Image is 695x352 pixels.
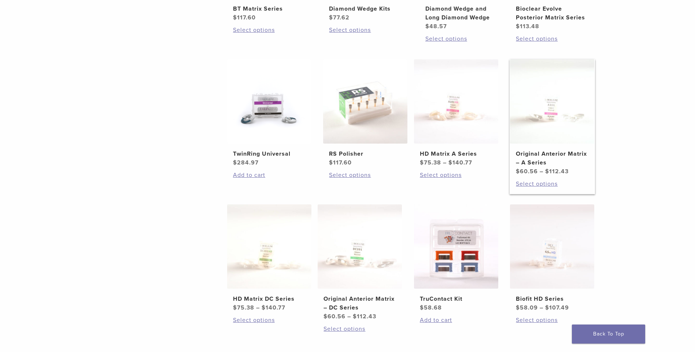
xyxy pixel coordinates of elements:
[233,159,259,166] bdi: 284.97
[420,304,424,311] span: $
[516,304,538,311] bdi: 58.09
[233,14,256,21] bdi: 117.60
[324,313,328,320] span: $
[353,313,357,320] span: $
[323,59,407,144] img: RS Polisher
[317,204,403,321] a: Original Anterior Matrix - DC SeriesOriginal Anterior Matrix – DC Series
[324,294,396,312] h2: Original Anterior Matrix – DC Series
[233,26,306,34] a: Select options for “BT Matrix Series”
[347,313,351,320] span: –
[233,14,237,21] span: $
[227,59,312,167] a: TwinRing UniversalTwinRing Universal $284.97
[353,313,376,320] bdi: 112.43
[329,159,352,166] bdi: 117.60
[329,14,333,21] span: $
[545,304,549,311] span: $
[233,159,237,166] span: $
[425,23,447,30] bdi: 48.57
[545,168,569,175] bdi: 112.43
[510,204,595,312] a: Biofit HD SeriesBiofit HD Series
[516,316,588,325] a: Select options for “Biofit HD Series”
[233,304,254,311] bdi: 75.38
[233,316,306,325] a: Select options for “HD Matrix DC Series”
[262,304,285,311] bdi: 140.77
[329,26,402,34] a: Select options for “Diamond Wedge Kits”
[318,204,402,289] img: Original Anterior Matrix - DC Series
[414,59,498,144] img: HD Matrix A Series
[516,179,588,188] a: Select options for “Original Anterior Matrix - A Series”
[420,171,492,179] a: Select options for “HD Matrix A Series”
[425,4,498,22] h2: Diamond Wedge and Long Diamond Wedge
[516,168,520,175] span: $
[510,59,594,144] img: Original Anterior Matrix - A Series
[420,159,441,166] bdi: 75.38
[420,159,424,166] span: $
[540,168,543,175] span: –
[420,304,442,311] bdi: 58.68
[516,149,588,167] h2: Original Anterior Matrix – A Series
[233,304,237,311] span: $
[233,171,306,179] a: Add to cart: “TwinRing Universal”
[329,149,402,158] h2: RS Polisher
[545,168,549,175] span: $
[233,4,306,13] h2: BT Matrix Series
[516,4,588,22] h2: Bioclear Evolve Posterior Matrix Series
[510,59,595,176] a: Original Anterior Matrix - A SeriesOriginal Anterior Matrix – A Series
[420,316,492,325] a: Add to cart: “TruContact Kit”
[443,159,447,166] span: –
[510,204,594,289] img: Biofit HD Series
[323,59,408,167] a: RS PolisherRS Polisher $117.60
[516,23,520,30] span: $
[425,34,498,43] a: Select options for “Diamond Wedge and Long Diamond Wedge”
[545,304,569,311] bdi: 107.49
[233,294,306,303] h2: HD Matrix DC Series
[414,204,499,312] a: TruContact KitTruContact Kit $58.68
[516,294,588,303] h2: Biofit HD Series
[414,204,498,289] img: TruContact Kit
[516,168,538,175] bdi: 60.56
[516,34,588,43] a: Select options for “Bioclear Evolve Posterior Matrix Series”
[420,294,492,303] h2: TruContact Kit
[256,304,260,311] span: –
[262,304,266,311] span: $
[572,325,645,344] a: Back To Top
[324,325,396,333] a: Select options for “Original Anterior Matrix - DC Series”
[448,159,452,166] span: $
[540,304,543,311] span: –
[329,4,402,13] h2: Diamond Wedge Kits
[324,313,345,320] bdi: 60.56
[516,304,520,311] span: $
[329,171,402,179] a: Select options for “RS Polisher”
[329,159,333,166] span: $
[227,204,312,312] a: HD Matrix DC SeriesHD Matrix DC Series
[329,14,350,21] bdi: 77.62
[516,23,539,30] bdi: 113.48
[425,23,429,30] span: $
[233,149,306,158] h2: TwinRing Universal
[420,149,492,158] h2: HD Matrix A Series
[227,59,311,144] img: TwinRing Universal
[227,204,311,289] img: HD Matrix DC Series
[414,59,499,167] a: HD Matrix A SeriesHD Matrix A Series
[448,159,472,166] bdi: 140.77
